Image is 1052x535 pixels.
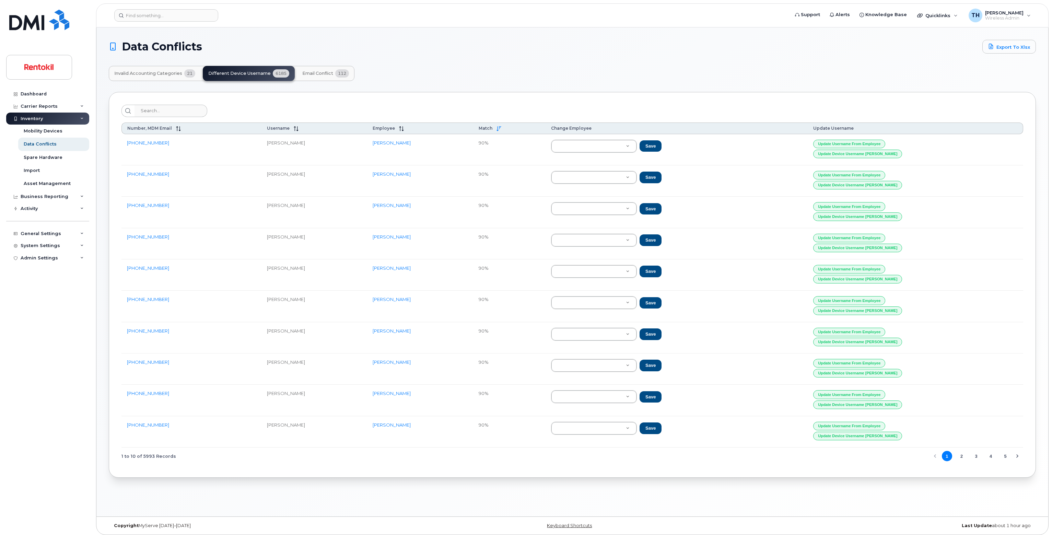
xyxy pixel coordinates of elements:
[813,306,902,315] button: Update Device Username [PERSON_NAME]
[813,390,885,399] button: Update Username from Employee
[473,291,546,322] td: 90%
[373,171,411,177] a: [PERSON_NAME]
[261,385,367,416] td: [PERSON_NAME]
[373,126,395,131] span: Employee
[982,40,1036,54] a: Export to Xlsx
[813,422,885,430] button: Update Username from Employee
[640,422,662,434] button: Save
[127,391,169,396] a: [PHONE_NUMBER]
[962,523,992,528] strong: Last Update
[114,523,139,528] strong: Copyright
[942,451,952,461] button: Page 1
[127,265,169,271] a: [PHONE_NUMBER]
[121,451,176,461] span: 1 to 10 of 5993 Records
[335,69,349,78] span: 112
[813,296,885,305] button: Update Username from Employee
[473,353,546,385] td: 90%
[261,197,367,228] td: [PERSON_NAME]
[373,391,411,396] a: [PERSON_NAME]
[473,416,546,447] td: 90%
[640,266,662,277] button: Save
[473,322,546,353] td: 90%
[127,296,169,302] a: [PHONE_NUMBER]
[1012,451,1022,461] button: Next Page
[122,42,202,52] span: Data Conflicts
[813,171,885,179] button: Update Username from Employee
[640,360,662,371] button: Save
[813,328,885,336] button: Update Username from Employee
[813,244,902,252] button: Update Device Username [PERSON_NAME]
[547,523,592,528] a: Keyboard Shortcuts
[473,165,546,197] td: 90%
[373,140,411,146] a: [PERSON_NAME]
[640,203,662,215] button: Save
[127,234,169,240] a: [PHONE_NUMBER]
[114,71,182,76] span: Invalid Accounting Categories
[813,265,885,274] button: Update Username from Employee
[813,150,902,158] button: Update Device Username [PERSON_NAME]
[813,202,885,211] button: Update Username from Employee
[640,140,662,152] button: Save
[127,171,169,177] a: [PHONE_NUMBER]
[640,391,662,403] button: Save
[373,234,411,240] a: [PERSON_NAME]
[640,328,662,340] button: Save
[813,234,885,242] button: Update Username from Employee
[261,353,367,385] td: [PERSON_NAME]
[727,523,1036,528] div: about 1 hour ago
[1000,451,1010,461] button: Page 5
[473,197,546,228] td: 90%
[986,451,996,461] button: Page 4
[813,400,902,409] button: Update Device Username [PERSON_NAME]
[473,385,546,416] td: 90%
[956,451,967,461] button: Page 2
[1022,505,1047,530] iframe: Messenger Launcher
[261,228,367,259] td: [PERSON_NAME]
[813,359,885,368] button: Update Username from Employee
[135,105,207,117] input: Search...
[813,432,902,440] button: Update Device Username [PERSON_NAME]
[373,202,411,208] a: [PERSON_NAME]
[127,359,169,365] a: [PHONE_NUMBER]
[261,322,367,353] td: [PERSON_NAME]
[473,228,546,259] td: 90%
[302,71,333,76] span: Email Conflict
[813,181,902,189] button: Update Device Username [PERSON_NAME]
[127,328,169,334] a: [PHONE_NUMBER]
[640,172,662,183] button: Save
[261,165,367,197] td: [PERSON_NAME]
[261,291,367,322] td: [PERSON_NAME]
[261,134,367,165] td: [PERSON_NAME]
[373,296,411,302] a: [PERSON_NAME]
[640,234,662,246] button: Save
[551,126,592,131] span: Change Employee
[373,422,411,428] a: [PERSON_NAME]
[373,359,411,365] a: [PERSON_NAME]
[261,259,367,291] td: [PERSON_NAME]
[184,69,195,78] span: 21
[127,140,169,146] a: [PHONE_NUMBER]
[373,328,411,334] a: [PERSON_NAME]
[813,140,885,148] button: Update Username from Employee
[127,422,169,428] a: [PHONE_NUMBER]
[473,259,546,291] td: 90%
[640,297,662,309] button: Save
[813,212,902,221] button: Update Device Username [PERSON_NAME]
[813,369,902,377] button: Update Device Username [PERSON_NAME]
[473,134,546,165] td: 90%
[127,202,169,208] a: [PHONE_NUMBER]
[813,275,902,283] button: Update Device Username [PERSON_NAME]
[971,451,981,461] button: Page 3
[109,523,418,528] div: MyServe [DATE]–[DATE]
[813,126,854,131] span: Update Username
[261,416,367,447] td: [PERSON_NAME]
[813,338,902,346] button: Update Device Username [PERSON_NAME]
[373,265,411,271] a: [PERSON_NAME]
[127,126,172,131] span: Number, MDM Email
[479,126,492,131] span: Match
[267,126,290,131] span: Username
